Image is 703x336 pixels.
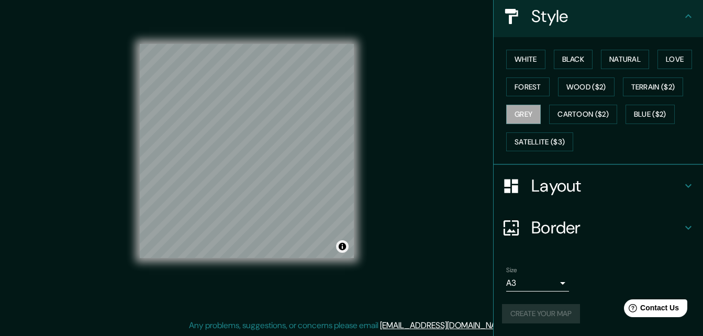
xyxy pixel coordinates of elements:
[657,50,692,69] button: Love
[558,77,615,97] button: Wood ($2)
[610,295,691,324] iframe: Help widget launcher
[189,319,511,332] p: Any problems, suggestions, or concerns please email .
[506,105,541,124] button: Grey
[506,132,573,152] button: Satellite ($3)
[506,77,550,97] button: Forest
[531,175,682,196] h4: Layout
[494,207,703,249] div: Border
[623,77,684,97] button: Terrain ($2)
[531,6,682,27] h4: Style
[140,44,354,258] canvas: Map
[549,105,617,124] button: Cartoon ($2)
[531,217,682,238] h4: Border
[506,266,517,275] label: Size
[601,50,649,69] button: Natural
[336,240,349,253] button: Toggle attribution
[506,275,569,292] div: A3
[494,165,703,207] div: Layout
[506,50,545,69] button: White
[554,50,593,69] button: Black
[380,320,509,331] a: [EMAIL_ADDRESS][DOMAIN_NAME]
[626,105,675,124] button: Blue ($2)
